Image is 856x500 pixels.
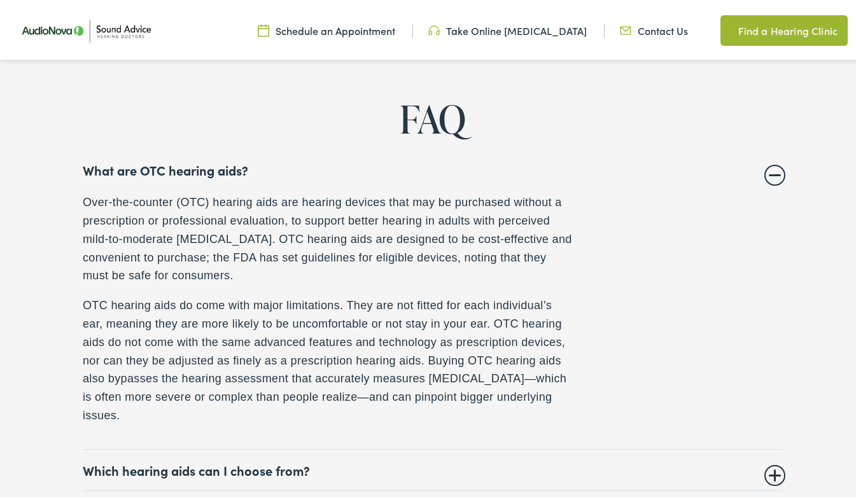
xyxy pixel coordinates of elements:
[83,160,783,175] summary: What are OTC hearing aids?
[34,95,831,137] h2: FAQ
[720,20,732,36] img: Map pin icon in a unique green color, indicating location-related features or services.
[83,191,573,282] p: Over-the-counter (OTC) hearing aids are hearing devices that may be purchased without a prescript...
[620,21,688,35] a: Contact Us
[83,294,573,422] p: OTC hearing aids do come with major limitations. They are not fitted for each individual’s ear, m...
[428,21,440,35] img: Headphone icon in a unique green color, suggesting audio-related services or features.
[258,21,269,35] img: Calendar icon in a unique green color, symbolizing scheduling or date-related features.
[258,21,395,35] a: Schedule an Appointment
[620,21,631,35] img: Icon representing mail communication in a unique green color, indicative of contact or communicat...
[428,21,587,35] a: Take Online [MEDICAL_DATA]
[720,13,848,43] a: Find a Hearing Clinic
[83,460,783,475] summary: Which hearing aids can I choose from?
